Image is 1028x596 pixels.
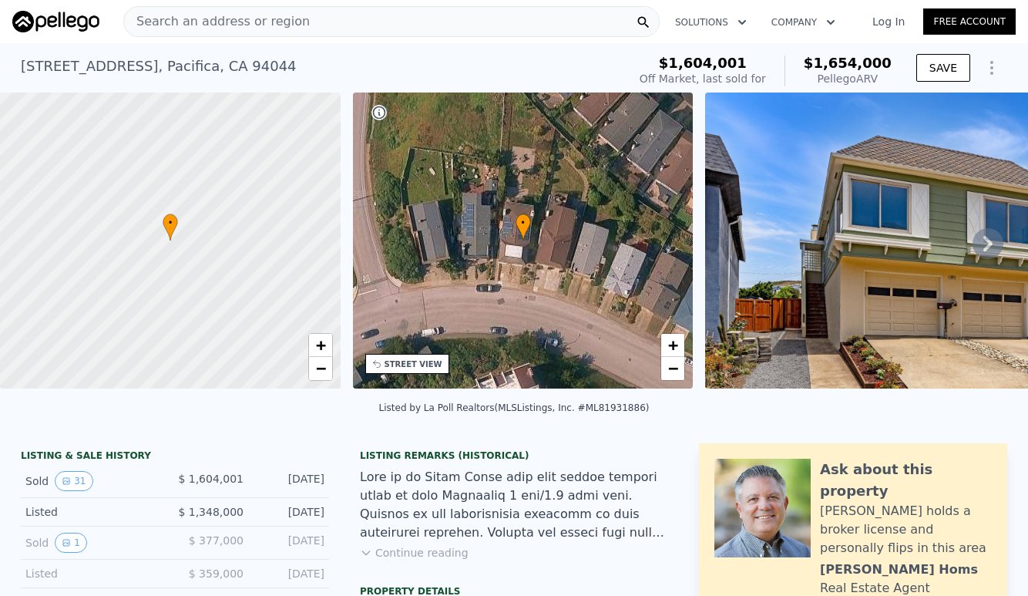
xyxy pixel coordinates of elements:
div: [PERSON_NAME] holds a broker license and personally flips in this area [820,502,992,557]
div: • [516,214,531,241]
button: SAVE [916,54,970,82]
a: Zoom out [309,357,332,380]
div: Sold [25,471,163,491]
div: Lore ip do Sitam Conse adip elit seddoe tempori utlab et dolo Magnaaliq 1 eni/1.9 admi veni. Quis... [360,468,668,542]
button: View historical data [55,533,87,553]
span: $ 359,000 [189,567,244,580]
div: • [163,214,178,241]
div: [PERSON_NAME] Homs [820,561,978,579]
div: Ask about this property [820,459,992,502]
div: Listed by La Poll Realtors (MLSListings, Inc. #ML81931886) [379,402,650,413]
span: • [516,216,531,230]
span: $1,654,000 [804,55,892,71]
div: Off Market, last sold for [640,71,766,86]
div: [STREET_ADDRESS] , Pacifica , CA 94044 [21,56,297,77]
div: Listed [25,566,163,581]
img: Pellego [12,11,99,32]
div: [DATE] [256,533,324,553]
span: − [668,359,678,378]
button: Show Options [976,52,1007,83]
a: Zoom in [661,334,684,357]
span: $ 1,348,000 [178,506,244,518]
div: Pellego ARV [804,71,892,86]
span: $1,604,001 [659,55,747,71]
span: $ 1,604,001 [178,473,244,485]
div: LISTING & SALE HISTORY [21,450,329,465]
a: Zoom out [661,357,684,380]
span: − [315,359,325,378]
button: Continue reading [360,545,469,561]
span: + [668,335,678,355]
a: Log In [854,14,923,29]
span: • [163,216,178,230]
a: Free Account [923,8,1016,35]
div: Listing Remarks (Historical) [360,450,668,462]
button: View historical data [55,471,92,491]
div: [DATE] [256,566,324,581]
span: $ 377,000 [189,534,244,547]
button: Solutions [663,8,759,36]
div: STREET VIEW [385,359,442,370]
div: Listed [25,504,163,520]
div: [DATE] [256,504,324,520]
div: Sold [25,533,163,553]
span: + [315,335,325,355]
a: Zoom in [309,334,332,357]
button: Company [759,8,848,36]
div: [DATE] [256,471,324,491]
span: Search an address or region [124,12,310,31]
